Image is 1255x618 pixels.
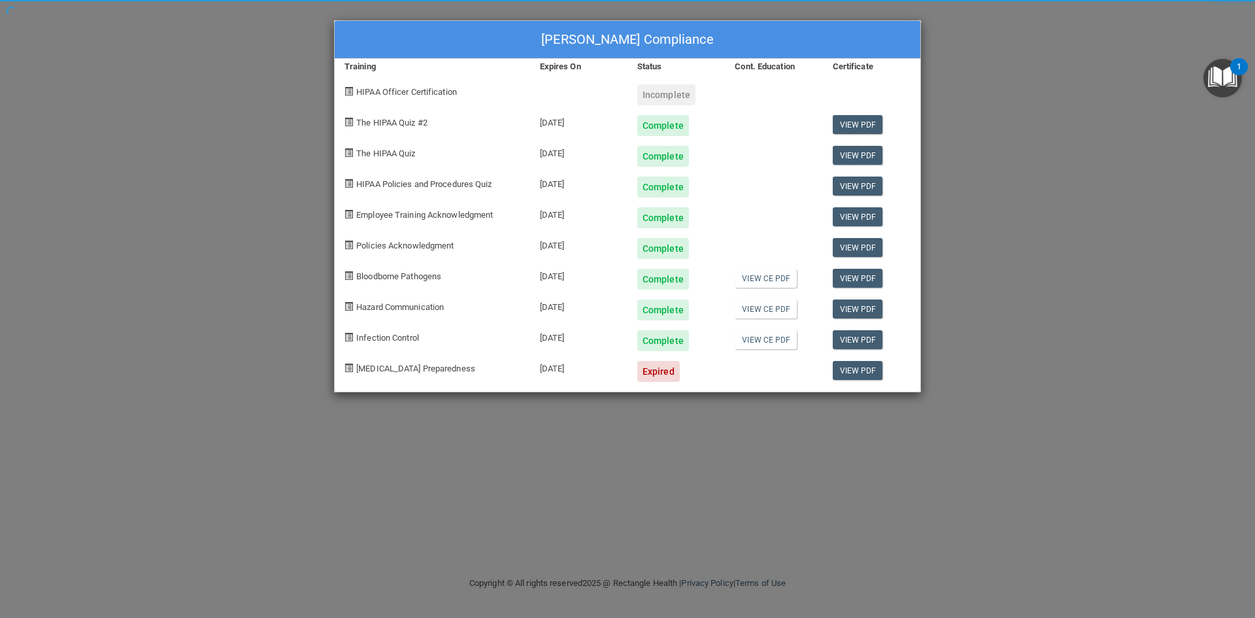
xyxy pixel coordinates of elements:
[637,115,689,136] div: Complete
[637,84,695,105] div: Incomplete
[735,330,797,349] a: View CE PDF
[637,177,689,197] div: Complete
[833,269,883,288] a: View PDF
[335,21,920,59] div: [PERSON_NAME] Compliance
[356,364,475,373] span: [MEDICAL_DATA] Preparedness
[530,320,627,351] div: [DATE]
[823,59,920,75] div: Certificate
[833,361,883,380] a: View PDF
[530,167,627,197] div: [DATE]
[725,59,822,75] div: Cont. Education
[833,207,883,226] a: View PDF
[356,87,457,97] span: HIPAA Officer Certification
[530,290,627,320] div: [DATE]
[1203,59,1242,97] button: Open Resource Center, 1 new notification
[530,105,627,136] div: [DATE]
[356,118,427,128] span: The HIPAA Quiz #2
[833,300,883,318] a: View PDF
[356,333,419,343] span: Infection Control
[833,177,883,196] a: View PDF
[833,330,883,349] a: View PDF
[356,302,444,312] span: Hazard Communication
[530,259,627,290] div: [DATE]
[530,59,627,75] div: Expires On
[833,238,883,257] a: View PDF
[637,269,689,290] div: Complete
[637,238,689,259] div: Complete
[637,300,689,320] div: Complete
[530,228,627,259] div: [DATE]
[356,210,493,220] span: Employee Training Acknowledgment
[356,271,441,281] span: Bloodborne Pathogens
[530,197,627,228] div: [DATE]
[356,179,492,189] span: HIPAA Policies and Procedures Quiz
[735,300,797,318] a: View CE PDF
[833,146,883,165] a: View PDF
[1237,67,1241,84] div: 1
[356,148,415,158] span: The HIPAA Quiz
[637,330,689,351] div: Complete
[833,115,883,134] a: View PDF
[530,136,627,167] div: [DATE]
[637,361,680,382] div: Expired
[335,59,530,75] div: Training
[356,241,454,250] span: Policies Acknowledgment
[530,351,627,382] div: [DATE]
[735,269,797,288] a: View CE PDF
[627,59,725,75] div: Status
[637,207,689,228] div: Complete
[637,146,689,167] div: Complete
